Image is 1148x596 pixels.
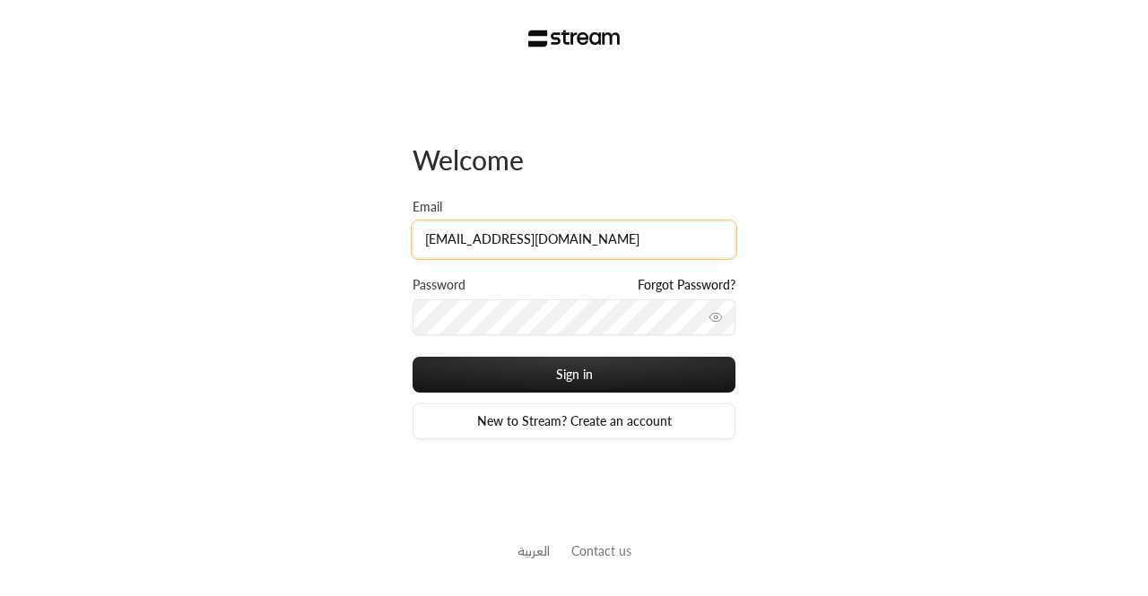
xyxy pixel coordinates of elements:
[413,143,524,176] span: Welcome
[517,534,550,567] a: العربية
[413,357,735,393] button: Sign in
[571,541,631,560] button: Contact us
[571,543,631,558] a: Contact us
[413,403,735,439] a: New to Stream? Create an account
[638,276,735,294] a: Forgot Password?
[701,303,730,332] button: toggle password visibility
[413,276,465,294] label: Password
[413,198,442,216] label: Email
[528,30,621,48] img: Stream Logo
